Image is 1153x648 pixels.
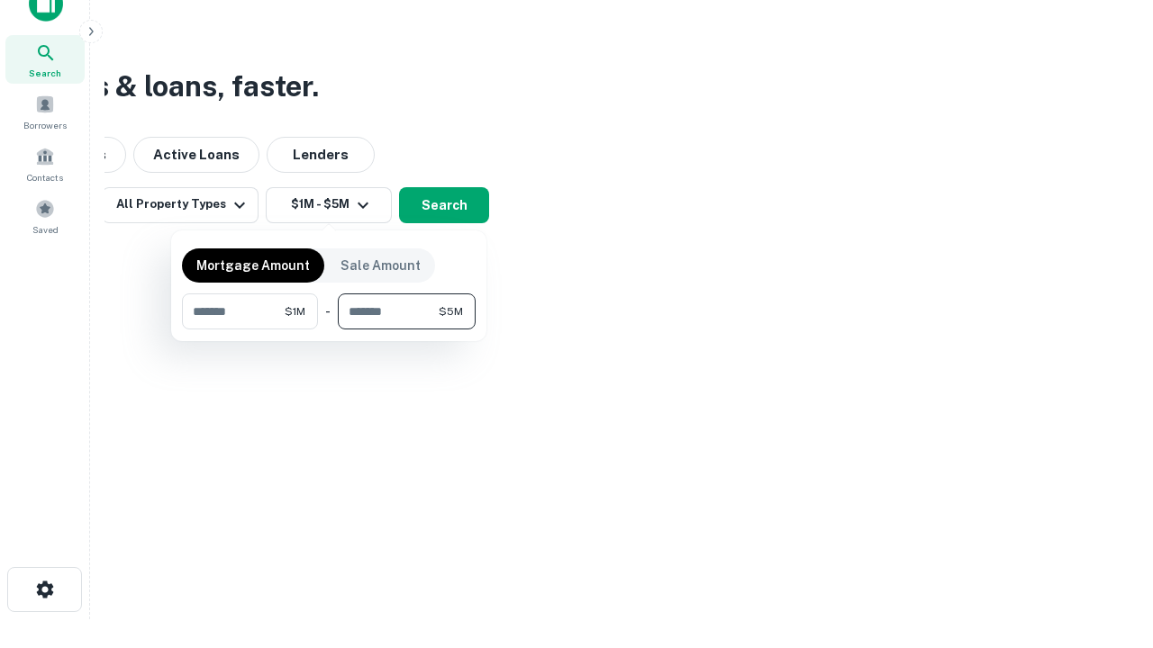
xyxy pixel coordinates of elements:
[340,256,421,275] p: Sale Amount
[439,303,463,319] span: $5M
[325,293,331,329] div: -
[285,303,305,319] span: $1M
[196,256,310,275] p: Mortgage Amount
[1063,504,1153,590] iframe: Chat Widget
